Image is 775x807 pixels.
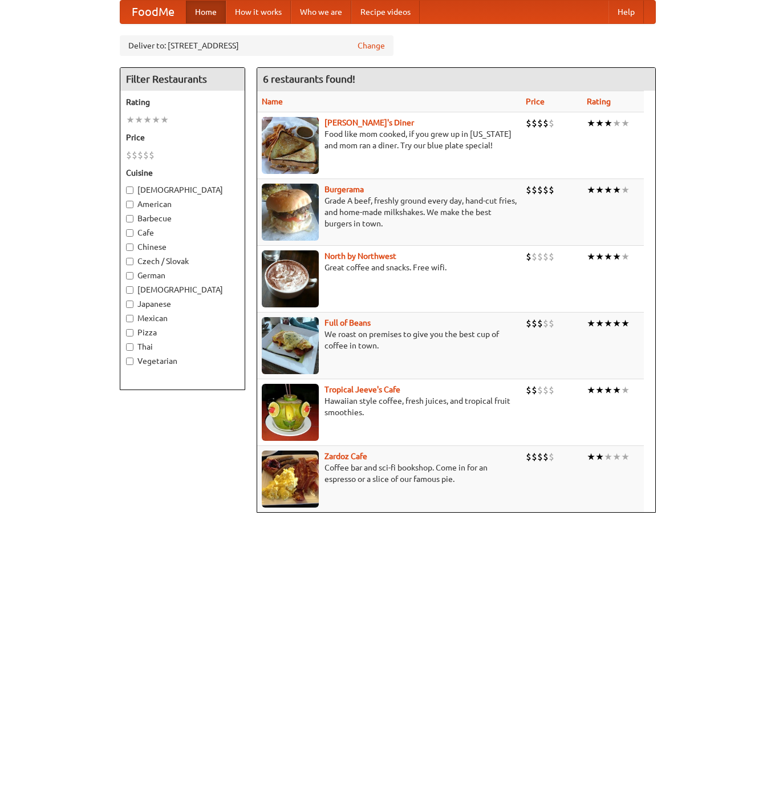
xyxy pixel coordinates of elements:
[537,184,543,196] li: $
[262,250,319,307] img: north.jpg
[126,149,132,161] li: $
[595,384,604,396] li: ★
[526,184,531,196] li: $
[621,384,630,396] li: ★
[126,258,133,265] input: Czech / Slovak
[358,40,385,51] a: Change
[543,117,549,129] li: $
[126,241,239,253] label: Chinese
[262,97,283,106] a: Name
[126,167,239,179] h5: Cuisine
[126,96,239,108] h5: Rating
[608,1,644,23] a: Help
[120,35,393,56] div: Deliver to: [STREET_ADDRESS]
[262,184,319,241] img: burgerama.jpg
[324,385,400,394] a: Tropical Jeeve's Cafe
[543,451,549,463] li: $
[126,358,133,365] input: Vegetarian
[126,301,133,308] input: Japanese
[120,68,245,91] h4: Filter Restaurants
[126,355,239,367] label: Vegetarian
[143,113,152,126] li: ★
[126,113,135,126] li: ★
[137,149,143,161] li: $
[621,451,630,463] li: ★
[621,317,630,330] li: ★
[149,149,155,161] li: $
[549,184,554,196] li: $
[604,451,612,463] li: ★
[126,213,239,224] label: Barbecue
[587,384,595,396] li: ★
[262,395,517,418] p: Hawaiian style coffee, fresh juices, and tropical fruit smoothies.
[604,250,612,263] li: ★
[621,117,630,129] li: ★
[226,1,291,23] a: How it works
[587,97,611,106] a: Rating
[621,250,630,263] li: ★
[595,250,604,263] li: ★
[126,201,133,208] input: American
[126,227,239,238] label: Cafe
[126,186,133,194] input: [DEMOGRAPHIC_DATA]
[262,384,319,441] img: jeeves.jpg
[537,384,543,396] li: $
[132,149,137,161] li: $
[160,113,169,126] li: ★
[126,315,133,322] input: Mexican
[587,117,595,129] li: ★
[324,185,364,194] a: Burgerama
[587,184,595,196] li: ★
[126,341,239,352] label: Thai
[526,451,531,463] li: $
[549,451,554,463] li: $
[621,184,630,196] li: ★
[531,117,537,129] li: $
[595,451,604,463] li: ★
[324,118,414,127] b: [PERSON_NAME]'s Diner
[549,317,554,330] li: $
[549,250,554,263] li: $
[612,250,621,263] li: ★
[587,317,595,330] li: ★
[531,384,537,396] li: $
[549,384,554,396] li: $
[604,184,612,196] li: ★
[351,1,420,23] a: Recipe videos
[126,329,133,336] input: Pizza
[126,313,239,324] label: Mexican
[604,317,612,330] li: ★
[324,452,367,461] b: Zardoz Cafe
[543,317,549,330] li: $
[526,97,545,106] a: Price
[595,117,604,129] li: ★
[549,117,554,129] li: $
[152,113,160,126] li: ★
[126,272,133,279] input: German
[135,113,143,126] li: ★
[543,384,549,396] li: $
[126,244,133,251] input: Chinese
[126,132,239,143] h5: Price
[324,252,396,261] b: North by Northwest
[126,198,239,210] label: American
[262,262,517,273] p: Great coffee and snacks. Free wifi.
[262,117,319,174] img: sallys.jpg
[537,317,543,330] li: $
[543,250,549,263] li: $
[526,250,531,263] li: $
[126,215,133,222] input: Barbecue
[595,317,604,330] li: ★
[537,451,543,463] li: $
[587,451,595,463] li: ★
[120,1,186,23] a: FoodMe
[126,284,239,295] label: [DEMOGRAPHIC_DATA]
[526,117,531,129] li: $
[126,256,239,267] label: Czech / Slovak
[612,317,621,330] li: ★
[537,250,543,263] li: $
[262,128,517,151] p: Food like mom cooked, if you grew up in [US_STATE] and mom ran a diner. Try our blue plate special!
[324,318,371,327] b: Full of Beans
